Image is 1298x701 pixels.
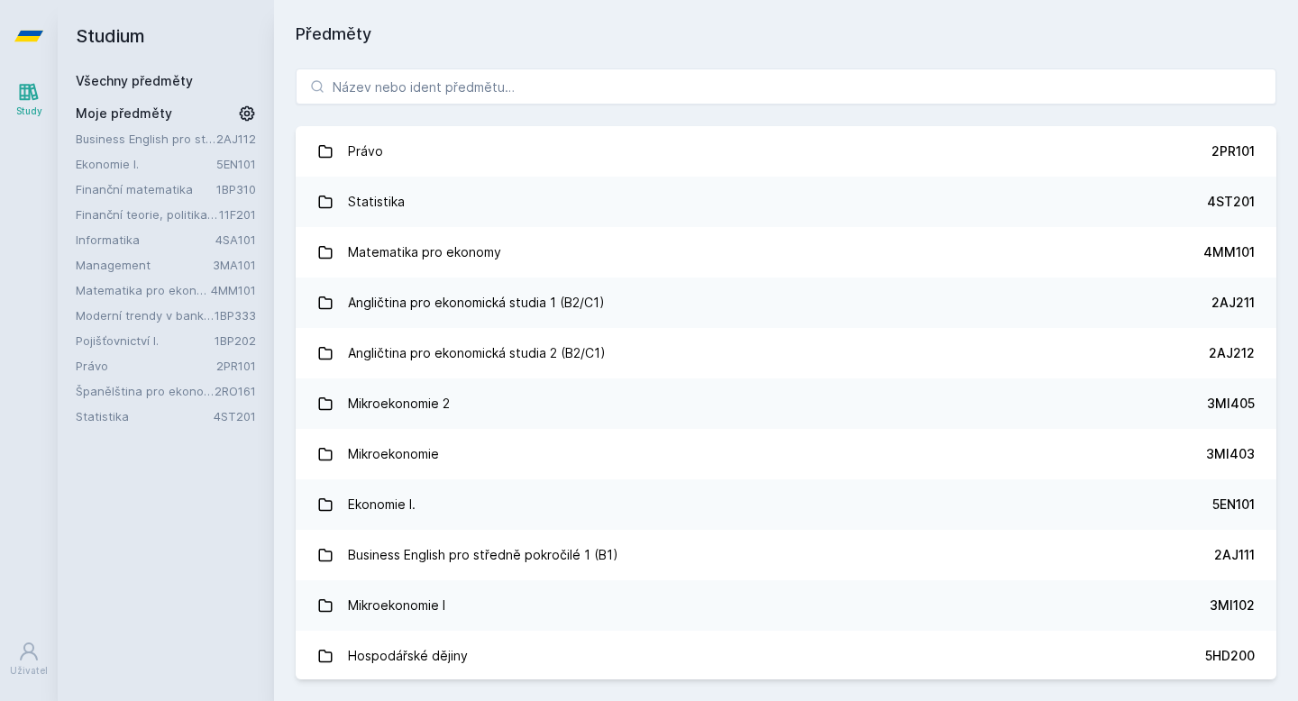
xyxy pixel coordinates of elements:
[296,429,1276,479] a: Mikroekonomie 3MI403
[296,177,1276,227] a: Statistika 4ST201
[296,278,1276,328] a: Angličtina pro ekonomická studia 1 (B2/C1) 2AJ211
[348,436,439,472] div: Mikroekonomie
[296,126,1276,177] a: Právo 2PR101
[76,105,172,123] span: Moje předměty
[216,182,256,196] a: 1BP310
[4,632,54,687] a: Uživatel
[296,631,1276,681] a: Hospodářské dějiny 5HD200
[215,333,256,348] a: 1BP202
[348,487,416,523] div: Ekonomie I.
[219,207,256,222] a: 11F201
[216,359,256,373] a: 2PR101
[215,384,256,398] a: 2RO161
[1207,193,1255,211] div: 4ST201
[76,407,214,425] a: Statistika
[296,68,1276,105] input: Název nebo ident předmětu…
[211,283,256,297] a: 4MM101
[76,357,216,375] a: Právo
[215,232,256,247] a: 4SA101
[348,285,605,321] div: Angličtina pro ekonomická studia 1 (B2/C1)
[296,328,1276,378] a: Angličtina pro ekonomická studia 2 (B2/C1) 2AJ212
[1211,294,1255,312] div: 2AJ211
[213,258,256,272] a: 3MA101
[296,22,1276,47] h1: Předměty
[1210,596,1255,615] div: 3MI102
[76,130,216,148] a: Business English pro středně pokročilé 2 (B1)
[16,105,42,118] div: Study
[348,234,501,270] div: Matematika pro ekonomy
[76,73,193,88] a: Všechny předměty
[1214,546,1255,564] div: 2AJ111
[348,386,450,422] div: Mikroekonomie 2
[10,664,48,678] div: Uživatel
[296,378,1276,429] a: Mikroekonomie 2 3MI405
[215,308,256,323] a: 1BP333
[296,580,1276,631] a: Mikroekonomie I 3MI102
[296,227,1276,278] a: Matematika pro ekonomy 4MM101
[1206,445,1255,463] div: 3MI403
[1209,344,1255,362] div: 2AJ212
[1205,647,1255,665] div: 5HD200
[76,155,216,173] a: Ekonomie I.
[348,184,405,220] div: Statistika
[76,382,215,400] a: Španělština pro ekonomy - základní úroveň 1 (A0/A1)
[348,587,445,624] div: Mikroekonomie I
[296,479,1276,530] a: Ekonomie I. 5EN101
[348,133,383,169] div: Právo
[4,72,54,127] a: Study
[1203,243,1255,261] div: 4MM101
[296,530,1276,580] a: Business English pro středně pokročilé 1 (B1) 2AJ111
[348,638,468,674] div: Hospodářské dějiny
[76,231,215,249] a: Informatika
[76,256,213,274] a: Management
[76,205,219,223] a: Finanční teorie, politika a instituce
[216,157,256,171] a: 5EN101
[348,335,606,371] div: Angličtina pro ekonomická studia 2 (B2/C1)
[1207,395,1255,413] div: 3MI405
[76,180,216,198] a: Finanční matematika
[216,132,256,146] a: 2AJ112
[76,281,211,299] a: Matematika pro ekonomy
[348,537,618,573] div: Business English pro středně pokročilé 1 (B1)
[76,306,215,324] a: Moderní trendy v bankovnictví a finančním sektoru (v angličtině)
[1212,496,1255,514] div: 5EN101
[214,409,256,423] a: 4ST201
[76,332,215,350] a: Pojišťovnictví I.
[1211,142,1255,160] div: 2PR101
